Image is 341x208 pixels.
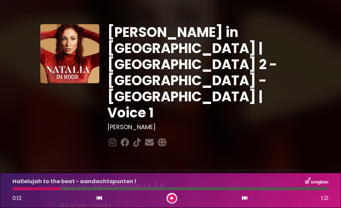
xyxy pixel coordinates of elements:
span: 1:21 [321,194,329,202]
p: Hallelujah to the beat - aandachtspunten 1 [12,177,136,186]
img: songbox-logo-white.png [305,177,329,186]
h3: [PERSON_NAME] [107,123,301,131]
h1: [PERSON_NAME] in [GEOGRAPHIC_DATA] | [GEOGRAPHIC_DATA] 2 - [GEOGRAPHIC_DATA] - [GEOGRAPHIC_DATA] ... [107,24,301,121]
img: YTVS25JmS9CLUqXqkEhs [40,24,99,83]
span: 0:12 [12,194,21,202]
